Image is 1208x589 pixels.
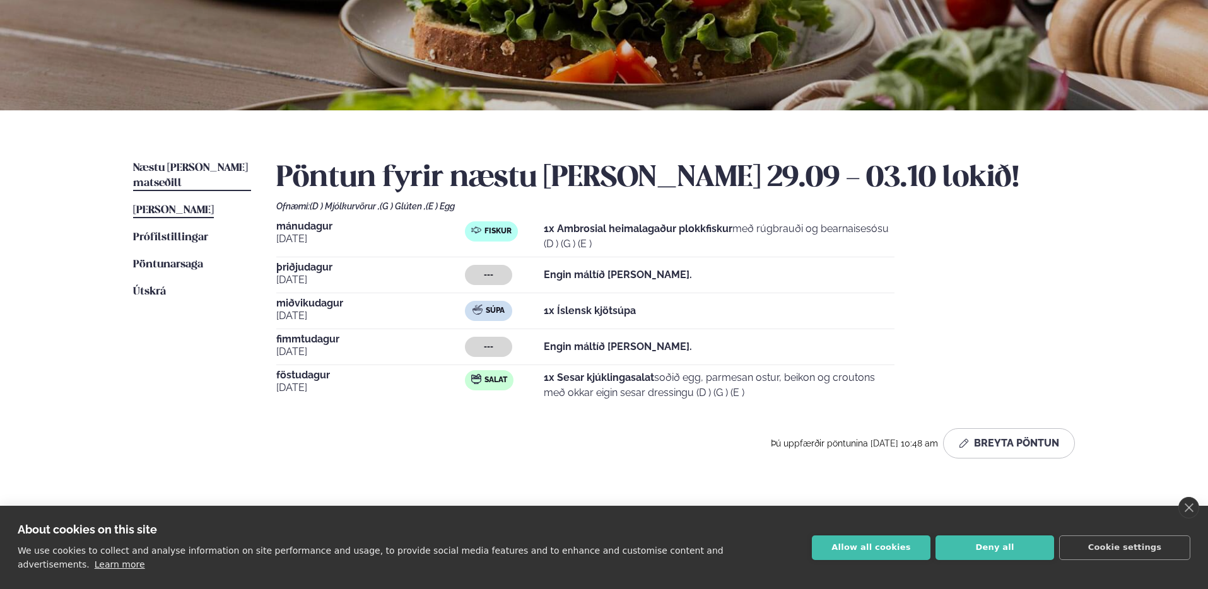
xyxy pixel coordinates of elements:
a: Næstu [PERSON_NAME] matseðill [133,161,251,191]
span: Pöntunarsaga [133,259,203,270]
button: Deny all [935,535,1054,560]
span: Þú uppfærðir pöntunina [DATE] 10:48 am [771,438,938,448]
span: [DATE] [276,272,465,288]
strong: 1x Íslensk kjötsúpa [544,305,636,317]
strong: Engin máltíð [PERSON_NAME]. [544,269,692,281]
strong: 1x Ambrosial heimalagaður plokkfiskur [544,223,732,235]
strong: 1x Sesar kjúklingasalat [544,371,654,383]
span: Súpa [486,306,505,316]
p: með rúgbrauði og bearnaisesósu (D ) (G ) (E ) [544,221,894,252]
span: --- [484,270,493,280]
strong: About cookies on this site [18,523,157,536]
span: [DATE] [276,380,465,395]
img: fish.svg [471,225,481,235]
span: [DATE] [276,231,465,247]
a: Learn more [95,559,145,569]
span: fimmtudagur [276,334,465,344]
strong: Engin máltíð [PERSON_NAME]. [544,341,692,353]
span: Næstu [PERSON_NAME] matseðill [133,163,248,189]
span: (E ) Egg [426,201,455,211]
span: (G ) Glúten , [380,201,426,211]
a: Prófílstillingar [133,230,208,245]
span: --- [484,342,493,352]
a: close [1178,497,1199,518]
img: soup.svg [472,305,483,315]
span: mánudagur [276,221,465,231]
p: We use cookies to collect and analyse information on site performance and usage, to provide socia... [18,545,724,569]
span: þriðjudagur [276,262,465,272]
h2: Pöntun fyrir næstu [PERSON_NAME] 29.09 - 03.10 lokið! [276,161,1075,196]
a: Útskrá [133,284,166,300]
a: Pöntunarsaga [133,257,203,272]
span: [PERSON_NAME] [133,205,214,216]
span: miðvikudagur [276,298,465,308]
span: [DATE] [276,308,465,324]
span: föstudagur [276,370,465,380]
span: Salat [484,375,507,385]
img: salad.svg [471,374,481,384]
span: Prófílstillingar [133,232,208,243]
span: Útskrá [133,286,166,297]
p: soðið egg, parmesan ostur, beikon og croutons með okkar eigin sesar dressingu (D ) (G ) (E ) [544,370,894,400]
button: Cookie settings [1059,535,1190,560]
div: Ofnæmi: [276,201,1075,211]
span: Fiskur [484,226,512,236]
span: (D ) Mjólkurvörur , [310,201,380,211]
a: [PERSON_NAME] [133,203,214,218]
button: Allow all cookies [812,535,930,560]
span: [DATE] [276,344,465,359]
button: Breyta Pöntun [943,428,1075,458]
